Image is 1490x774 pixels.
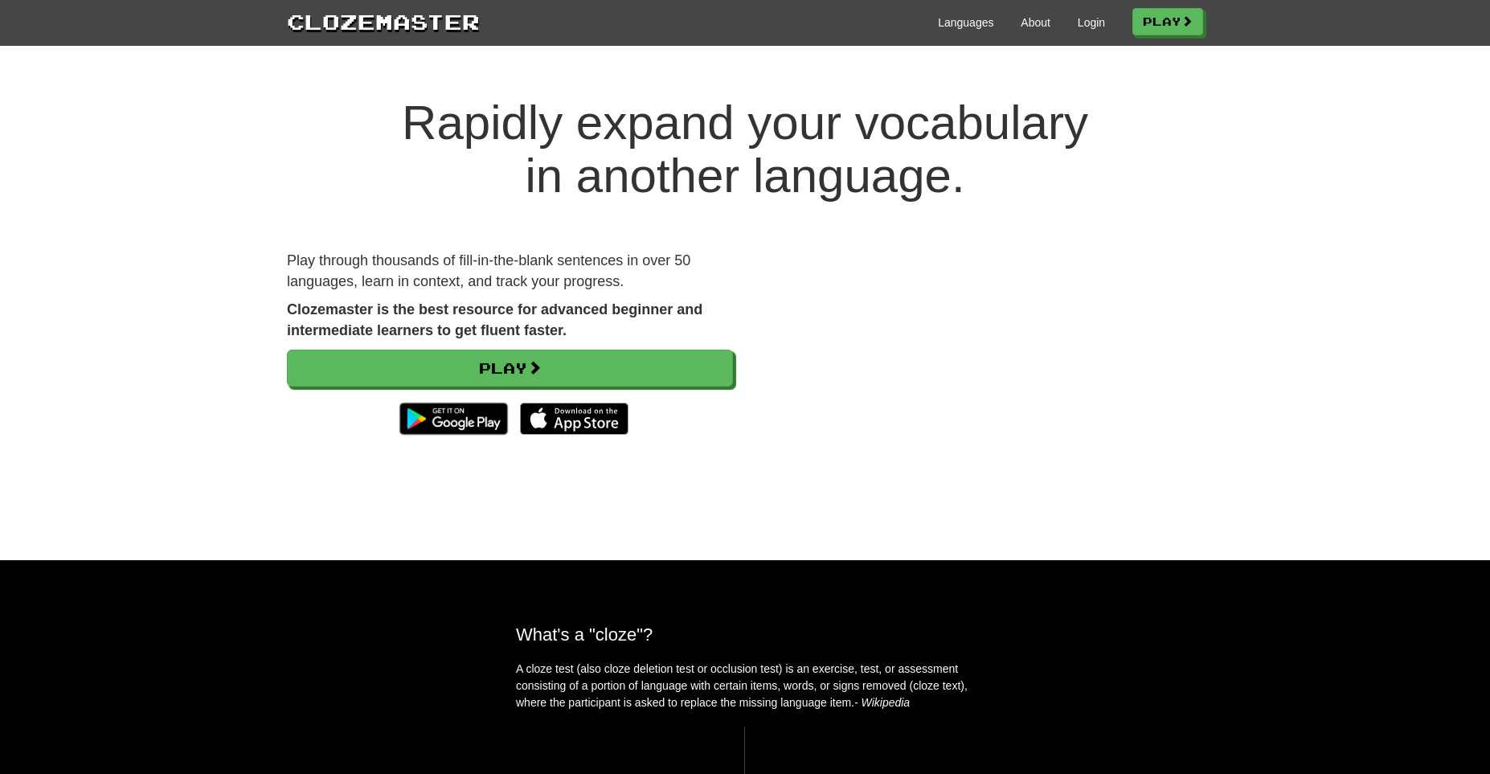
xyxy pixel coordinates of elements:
em: - Wikipedia [854,696,910,709]
img: Get it on Google Play [391,395,516,443]
a: About [1021,14,1050,31]
img: Download_on_the_App_Store_Badge_US-UK_135x40-25178aeef6eb6b83b96f5f2d004eda3bffbb37122de64afbaef7... [520,403,628,435]
p: Play through thousands of fill-in-the-blank sentences in over 50 languages, learn in context, and... [287,251,733,292]
a: Play [1132,8,1203,35]
strong: Clozemaster is the best resource for advanced beginner and intermediate learners to get fluent fa... [287,301,702,338]
a: Languages [938,14,993,31]
a: Play [287,350,733,387]
a: Clozemaster [287,6,480,36]
h2: What's a "cloze"? [516,625,974,645]
p: A cloze test (also cloze deletion test or occlusion test) is an exercise, test, or assessment con... [516,661,974,711]
a: Login [1078,14,1105,31]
